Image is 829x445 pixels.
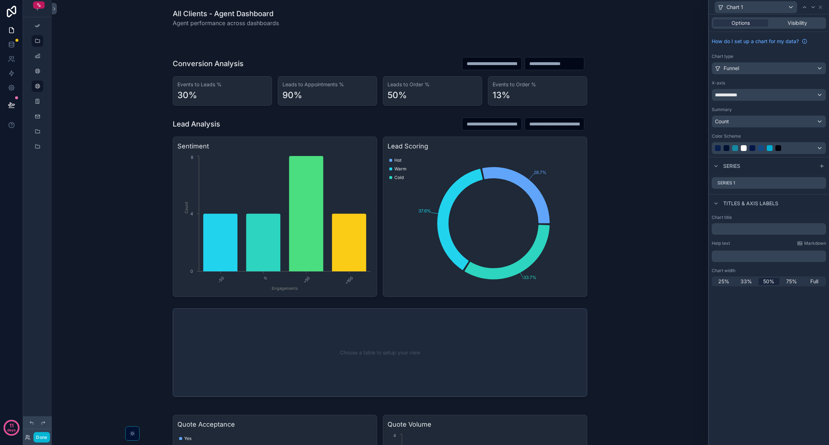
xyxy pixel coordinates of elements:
span: Series [723,162,740,170]
label: Chart title [712,215,732,220]
span: 50% [763,278,774,285]
button: Done [33,432,50,442]
a: How do I set up a chart for my data? [712,38,807,45]
button: Funnel [712,62,826,74]
span: Markdown [804,240,826,246]
span: How do I set up a chart for my data? [712,38,799,45]
div: scrollable content [712,249,826,262]
span: 75% [786,278,797,285]
p: 11 [9,422,14,429]
span: 33% [740,278,752,285]
label: Chart width [712,268,735,274]
label: Color Scheme [712,133,741,139]
label: Summary [712,107,732,113]
span: Chart 1 [726,4,743,11]
span: 25% [718,278,729,285]
span: Funnel [724,65,739,72]
label: Help text [712,240,730,246]
label: X-axis [712,80,725,86]
button: Chart 1 [715,1,797,13]
span: Count [715,118,729,125]
button: Count [712,115,826,128]
span: Full [810,278,818,285]
label: Series 1 [717,180,735,186]
label: Chart type [712,54,733,59]
a: Markdown [797,240,826,246]
span: Titles & Axis labels [723,200,778,207]
span: Visibility [788,19,807,27]
p: days [7,425,16,435]
span: Options [731,19,750,27]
